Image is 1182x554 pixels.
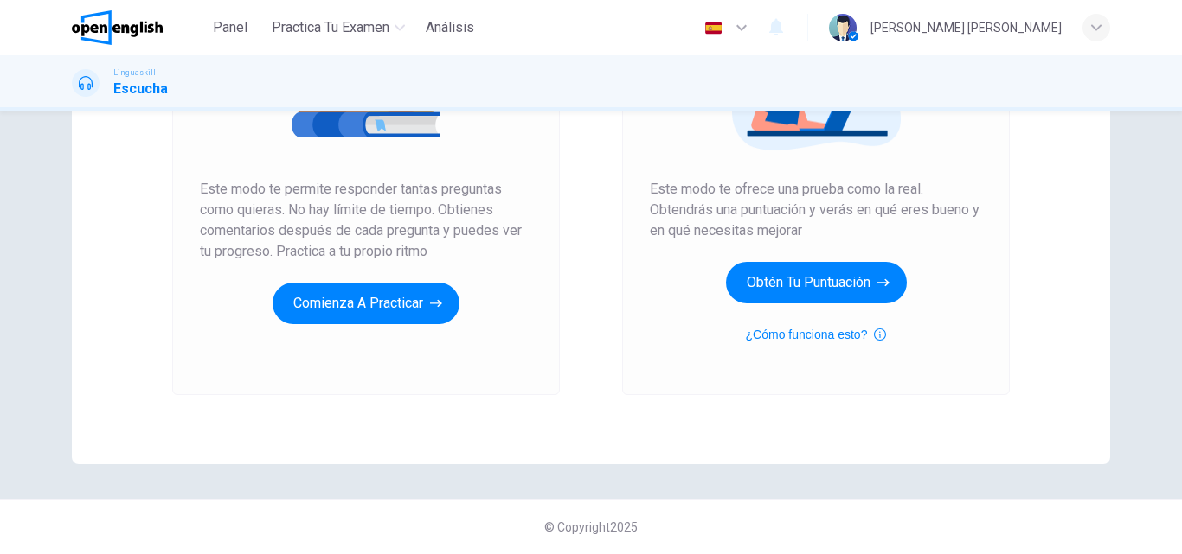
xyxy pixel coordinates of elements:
img: OpenEnglish logo [72,10,163,45]
button: Practica tu examen [265,12,412,43]
button: Análisis [419,12,481,43]
span: Análisis [426,17,474,38]
button: Obtén tu puntuación [726,262,907,303]
button: Panel [202,12,258,43]
a: OpenEnglish logo [72,10,202,45]
h1: Escucha [113,79,168,99]
img: Profile picture [829,14,857,41]
span: Este modo te permite responder tantas preguntas como quieras. No hay límite de tiempo. Obtienes c... [200,179,532,262]
img: es [703,22,724,35]
div: [PERSON_NAME] [PERSON_NAME] [870,17,1062,38]
button: ¿Cómo funciona esto? [746,324,887,345]
span: Este modo te ofrece una prueba como la real. Obtendrás una puntuación y verás en qué eres bueno y... [650,179,982,241]
span: Practica tu examen [272,17,389,38]
span: Linguaskill [113,67,156,79]
span: © Copyright 2025 [544,520,638,534]
span: Panel [213,17,247,38]
button: Comienza a practicar [273,283,459,324]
